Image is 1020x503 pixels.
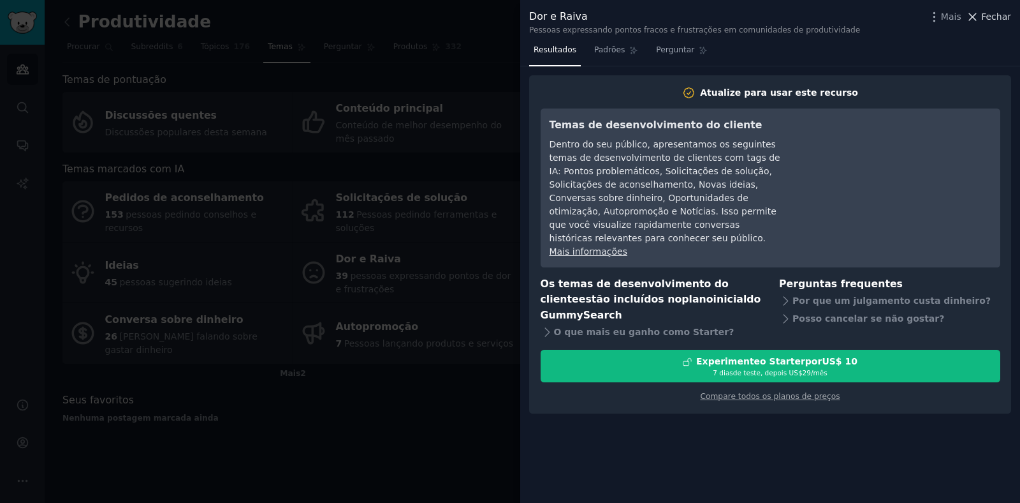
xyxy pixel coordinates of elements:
font: de teste, depois US$ [733,369,803,377]
font: Posso cancelar se não gostar? [792,313,944,324]
font: Mais [941,11,961,22]
button: Experimenteo StarterporUS$ 107 diasde teste, depois US$29/mês [541,350,1000,382]
button: Mais [928,10,961,24]
font: Padrões [594,45,625,54]
a: Perguntar [652,40,712,66]
font: Por que um julgamento custa dinheiro? [792,296,991,306]
font: do GummySearch [541,293,761,321]
font: Temas de desenvolvimento do cliente [550,119,762,131]
font: Perguntas frequentes [779,278,903,290]
font: Pessoas expressando pontos fracos e frustrações em comunidades de produtividade [529,26,860,34]
font: inicial [713,293,747,305]
font: Dor e Raiva [529,10,588,22]
font: 29 [803,369,811,377]
font: Experimente [696,356,760,366]
font: o Starter [760,356,805,366]
font: US$ 10 [822,356,857,366]
font: plano [681,293,713,305]
font: Dentro do seu público, apresentamos os seguintes temas de desenvolvimento de clientes com tags de... [550,139,780,243]
a: Mais informações [550,246,627,257]
font: ? [729,327,734,337]
a: Padrões [590,40,643,66]
font: Resultados [534,45,576,54]
font: Os temas de desenvolvimento do cliente [541,278,729,306]
font: /mês [811,369,827,377]
font: Fechar [981,11,1011,22]
a: Compare todos os planos de preços [700,392,840,401]
font: o Starter [683,327,729,337]
font: 7 dias [713,369,733,377]
font: O que mais eu ganho com [554,327,684,337]
a: Resultados [529,40,581,66]
font: estão incluídos no [579,293,681,305]
button: Fechar [966,10,1011,24]
font: por [805,356,822,366]
font: Perguntar [656,45,694,54]
iframe: Reprodutor de vídeo do YouTube [800,117,991,213]
font: Atualize para usar este recurso [700,87,858,98]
